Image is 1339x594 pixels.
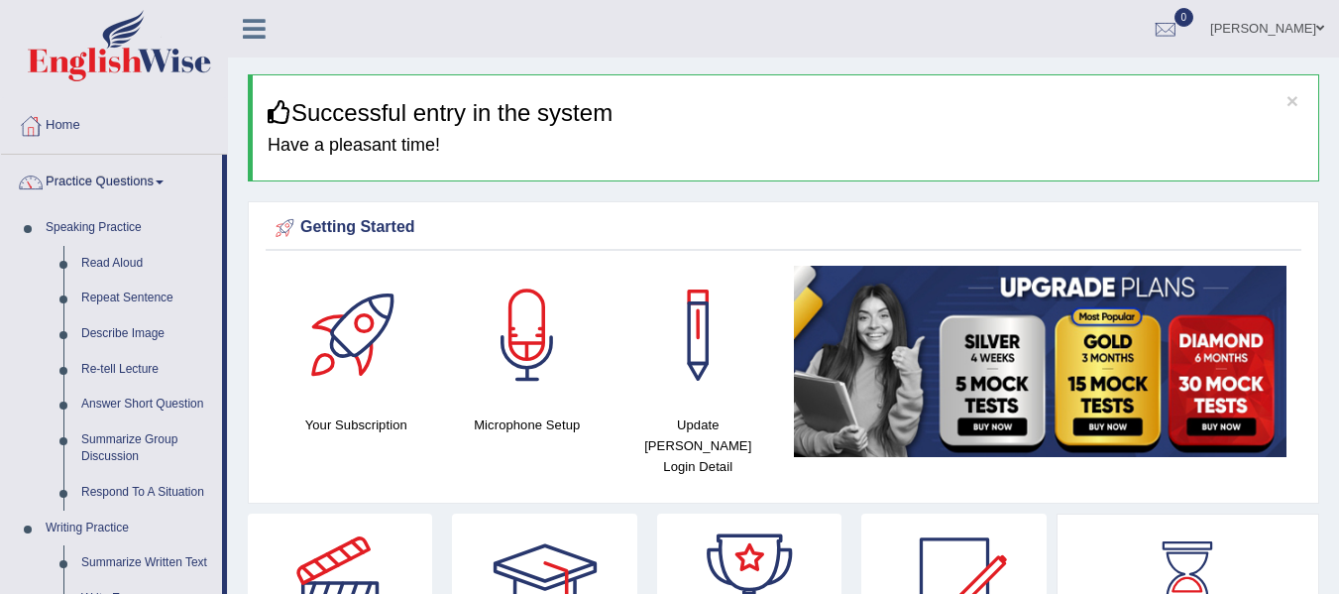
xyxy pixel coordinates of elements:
[1174,8,1194,27] span: 0
[268,100,1303,126] h3: Successful entry in the system
[72,281,222,316] a: Repeat Sentence
[72,422,222,475] a: Summarize Group Discussion
[72,246,222,282] a: Read Aloud
[452,415,604,435] h4: Microphone Setup
[72,387,222,422] a: Answer Short Question
[622,415,774,477] h4: Update [PERSON_NAME] Login Detail
[37,511,222,546] a: Writing Practice
[280,415,432,435] h4: Your Subscription
[72,316,222,352] a: Describe Image
[72,352,222,388] a: Re-tell Lecture
[37,210,222,246] a: Speaking Practice
[794,266,1287,457] img: small5.jpg
[72,475,222,511] a: Respond To A Situation
[72,545,222,581] a: Summarize Written Text
[1286,90,1298,111] button: ×
[1,98,227,148] a: Home
[268,136,1303,156] h4: Have a pleasant time!
[271,213,1296,243] div: Getting Started
[1,155,222,204] a: Practice Questions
